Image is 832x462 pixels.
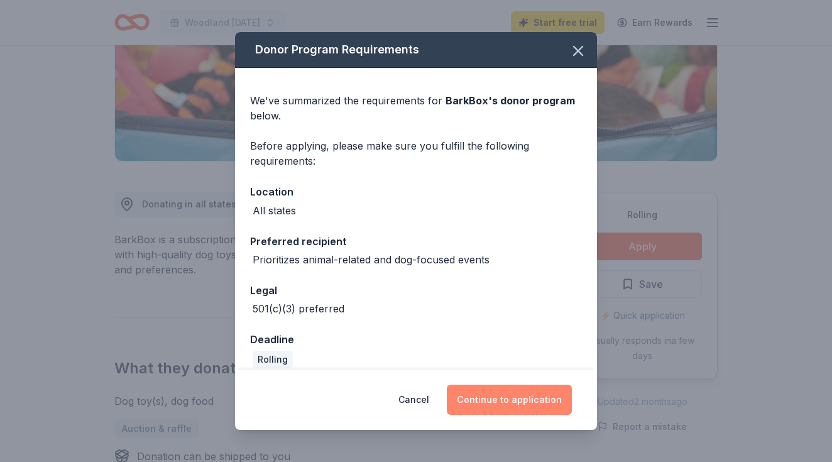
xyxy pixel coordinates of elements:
[235,32,597,68] div: Donor Program Requirements
[250,184,582,200] div: Location
[398,385,429,415] button: Cancel
[253,351,293,368] div: Rolling
[250,331,582,348] div: Deadline
[250,282,582,299] div: Legal
[447,385,572,415] button: Continue to application
[250,93,582,123] div: We've summarized the requirements for below.
[446,94,575,107] span: BarkBox 's donor program
[253,252,490,267] div: Prioritizes animal-related and dog-focused events
[253,301,344,316] div: 501(c)(3) preferred
[250,138,582,168] div: Before applying, please make sure you fulfill the following requirements:
[253,203,296,218] div: All states
[250,233,582,250] div: Preferred recipient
